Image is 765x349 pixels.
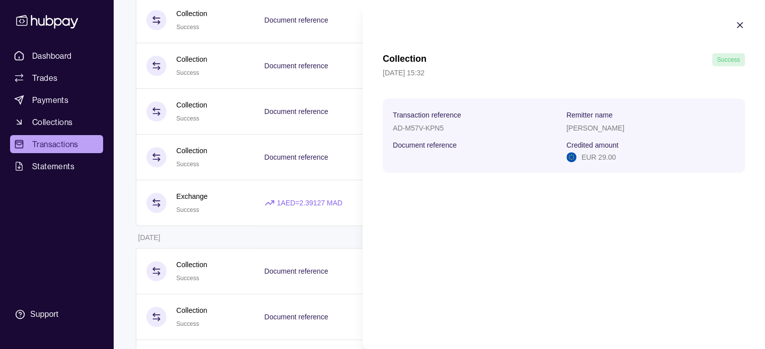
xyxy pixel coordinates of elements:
[393,111,461,119] p: Transaction reference
[393,141,457,149] p: Document reference
[566,124,624,132] p: [PERSON_NAME]
[566,111,613,119] p: Remitter name
[393,124,444,132] p: AD-M57V-KPN5
[566,152,576,162] img: eu
[566,141,619,149] p: Credited amount
[581,152,616,163] p: EUR 29.00
[383,67,745,78] p: [DATE] 15:32
[383,53,427,66] h1: Collection
[717,56,740,63] span: Success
